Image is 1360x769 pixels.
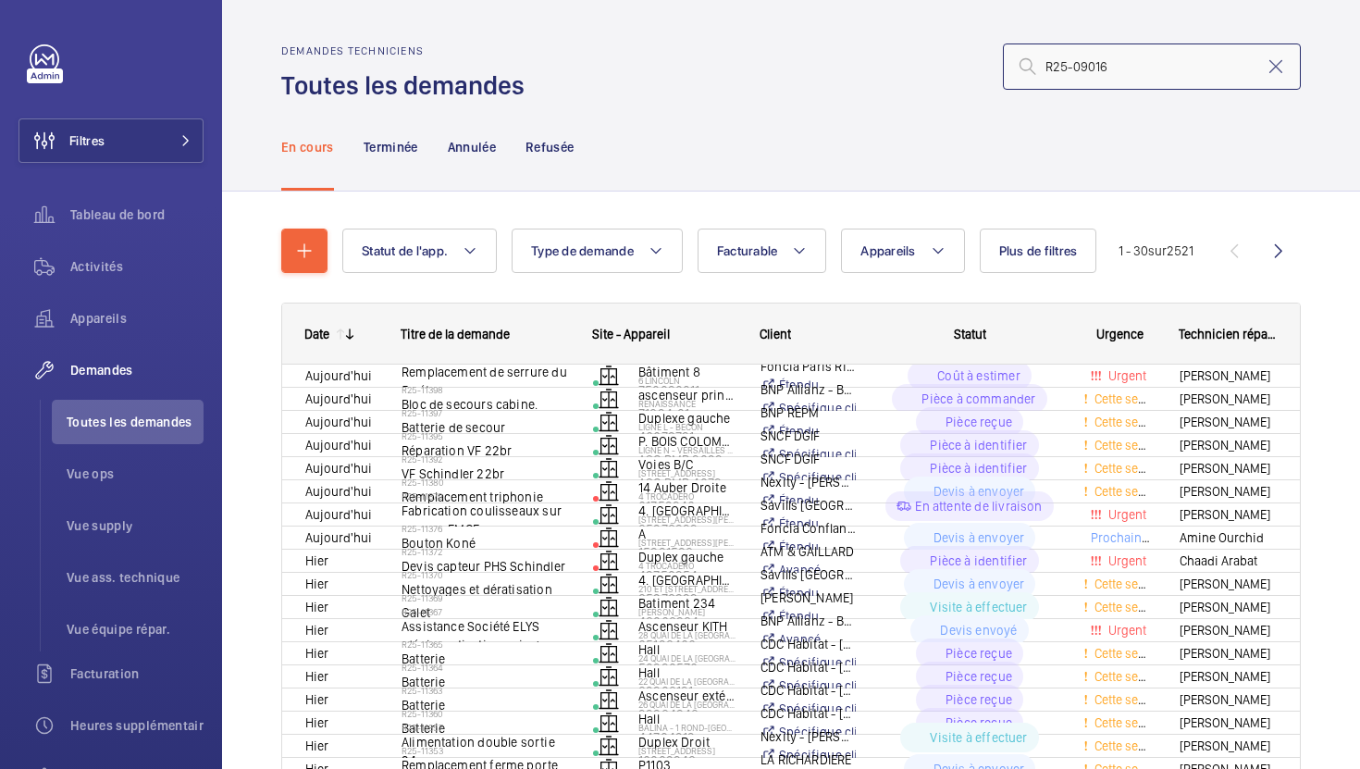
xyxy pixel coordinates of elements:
[1180,481,1277,502] span: [PERSON_NAME]
[304,327,329,341] div: Date
[305,692,328,707] span: Hier
[305,438,372,453] span: Aujourd'hui
[638,490,736,502] p: 4 Trocadéro
[1096,327,1144,341] span: Urgence
[305,530,372,545] span: Aujourd'hui
[1003,43,1301,90] input: Chercher par numéro demande ou de devis
[69,131,105,150] span: Filtres
[362,243,448,258] span: Statut de l'app.
[1180,458,1277,479] span: [PERSON_NAME]
[305,368,372,383] span: Aujourd'hui
[1180,527,1277,549] span: Amine Ourchid
[760,380,856,399] p: BNP Allianz - BU BNP Allianz
[1119,244,1193,257] span: 1 - 30 2521
[364,138,418,156] p: Terminée
[1091,438,1173,453] span: Cette semaine
[305,600,328,614] span: Hier
[1105,507,1146,522] span: Urgent
[760,681,856,700] p: CDC Habitat - [PERSON_NAME]
[638,676,736,687] p: 22 Quai de la [GEOGRAPHIC_DATA]
[1091,415,1173,429] span: Cette semaine
[67,568,204,587] span: Vue ass. technique
[760,403,856,422] p: BNP REPM
[1091,461,1173,476] span: Cette semaine
[717,243,778,258] span: Facturable
[305,391,372,406] span: Aujourd'hui
[448,138,496,156] p: Annulée
[531,243,634,258] span: Type de demande
[1087,530,1181,545] span: Prochaine visite
[281,68,536,103] h1: Toutes les demandes
[402,490,569,502] h2: R25-11379
[305,553,328,568] span: Hier
[1180,666,1277,688] span: [PERSON_NAME]
[1180,412,1277,433] span: [PERSON_NAME]
[1180,504,1277,526] span: [PERSON_NAME]
[760,542,856,561] p: ATM & GAILLARD
[305,484,372,499] span: Aujourd'hui
[638,467,736,478] p: [STREET_ADDRESS]
[638,560,736,571] p: 4 Trocadéro
[70,361,204,379] span: Demandes
[402,606,569,617] h2: R25-11367
[70,205,204,224] span: Tableau de bord
[1180,736,1277,757] span: [PERSON_NAME]
[638,421,736,432] p: Ligne L - BECON
[305,415,372,429] span: Aujourd'hui
[1091,738,1173,753] span: Cette semaine
[1180,643,1277,664] span: [PERSON_NAME]
[70,257,204,276] span: Activités
[760,327,791,341] span: Client
[67,465,204,483] span: Vue ops
[638,444,736,455] p: Ligne N - VERSAILLES CHANTIERS
[67,620,204,639] span: Vue équipe répar.
[305,507,372,522] span: Aujourd'hui
[305,577,328,591] span: Hier
[342,229,497,273] button: Statut de l'app.
[760,589,856,607] p: [PERSON_NAME]
[999,243,1078,258] span: Plus de filtres
[305,715,328,730] span: Hier
[305,669,328,684] span: Hier
[638,606,736,617] p: [PERSON_NAME]
[67,413,204,431] span: Toutes les demandes
[638,514,736,525] p: [STREET_ADDRESS][PERSON_NAME]
[760,473,856,491] p: Nexity - [PERSON_NAME]
[1148,243,1167,258] span: sur
[760,704,856,723] p: CDC Habitat - [PERSON_NAME]
[638,745,736,756] p: [STREET_ADDRESS]
[915,497,1042,515] p: En attente de livraison
[1179,327,1278,341] span: Technicien réparateur
[760,450,856,468] p: SNCF DGIF
[698,229,827,273] button: Facturable
[305,646,328,661] span: Hier
[1180,620,1277,641] span: [PERSON_NAME]
[760,612,856,630] p: BNP Allianz - BU BNP Allianz
[1105,368,1146,383] span: Urgent
[401,327,510,341] span: Titre de la demande
[760,727,856,746] p: Nexity - [PERSON_NAME]
[1105,553,1146,568] span: Urgent
[760,565,856,584] p: Savills [GEOGRAPHIC_DATA]
[1180,389,1277,410] span: [PERSON_NAME]
[841,229,964,273] button: Appareils
[305,738,328,753] span: Hier
[638,722,736,733] p: BALINA - 1 Rond-[GEOGRAPHIC_DATA]
[1091,715,1173,730] span: Cette semaine
[638,537,736,548] p: [STREET_ADDRESS][PERSON_NAME]
[760,635,856,653] p: CDC Habitat - [PERSON_NAME]
[1180,713,1277,734] span: [PERSON_NAME]
[525,138,574,156] p: Refusée
[638,652,736,664] p: 24 Quai de la [GEOGRAPHIC_DATA]
[305,461,372,476] span: Aujourd'hui
[980,229,1097,273] button: Plus de filtres
[67,516,204,535] span: Vue supply
[1105,623,1146,638] span: Urgent
[760,427,856,445] p: SNCF DGIF
[281,44,536,57] h2: Demandes techniciens
[402,722,569,733] h2: R25-11357
[70,716,204,735] span: Heures supplémentaires
[760,658,856,676] p: CDC Habitat - [PERSON_NAME]
[760,496,856,515] p: Savills [GEOGRAPHIC_DATA]
[638,398,736,409] p: RENAISSANCE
